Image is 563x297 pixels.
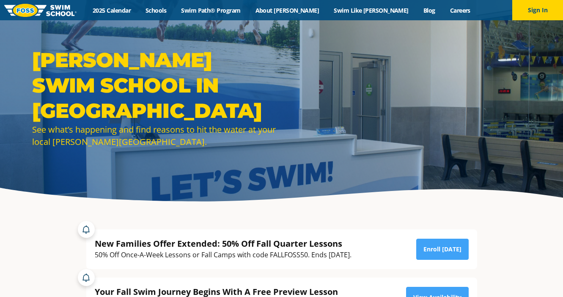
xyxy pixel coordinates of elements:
div: See what’s happening and find reasons to hit the water at your local [PERSON_NAME][GEOGRAPHIC_DATA]. [32,123,277,148]
a: Enroll [DATE] [416,239,469,260]
a: Blog [416,6,442,14]
a: Swim Path® Program [174,6,248,14]
div: New Families Offer Extended: 50% Off Fall Quarter Lessons [95,238,352,249]
h1: [PERSON_NAME] Swim School in [GEOGRAPHIC_DATA] [32,47,277,123]
a: About [PERSON_NAME] [248,6,327,14]
a: Swim Like [PERSON_NAME] [327,6,416,14]
a: Schools [138,6,174,14]
img: FOSS Swim School Logo [4,4,77,17]
a: Careers [442,6,478,14]
div: 50% Off Once-A-Week Lessons or Fall Camps with code FALLFOSS50. Ends [DATE]. [95,249,352,261]
a: 2025 Calendar [85,6,138,14]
